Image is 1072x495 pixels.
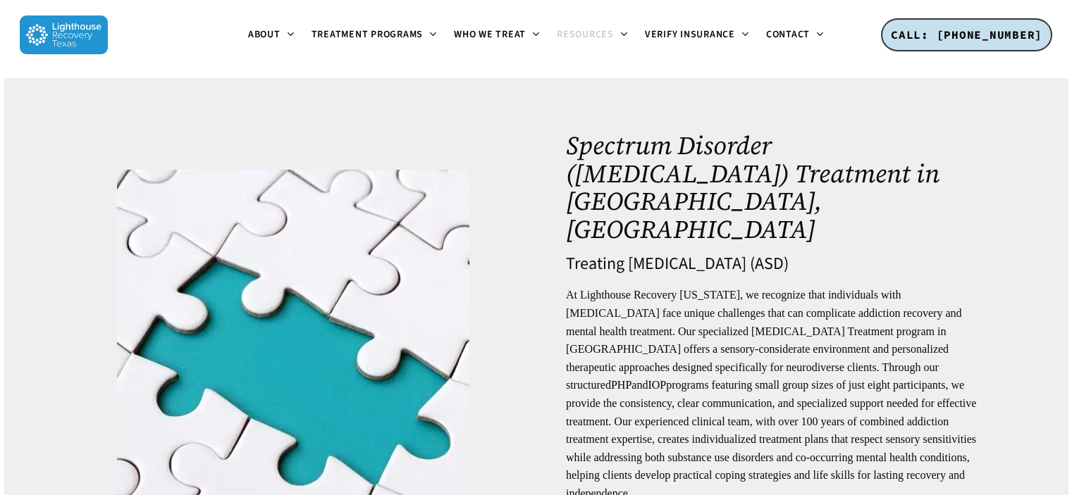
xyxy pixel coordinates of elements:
[312,27,424,42] span: Treatment Programs
[645,27,735,42] span: Verify Insurance
[248,27,281,42] span: About
[445,30,548,41] a: Who We Treat
[648,379,666,391] a: IOP
[881,18,1052,52] a: CALL: [PHONE_NUMBER]
[758,30,832,41] a: Contact
[303,30,446,41] a: Treatment Programs
[566,255,992,273] h4: Treating [MEDICAL_DATA] (ASD)
[454,27,526,42] span: Who We Treat
[548,30,636,41] a: Resources
[557,27,614,42] span: Resources
[240,30,303,41] a: About
[766,27,810,42] span: Contact
[891,27,1042,42] span: CALL: [PHONE_NUMBER]
[636,30,758,41] a: Verify Insurance
[20,15,108,54] img: Lighthouse Recovery Texas
[611,379,632,391] a: PHP
[566,132,992,243] h1: Spectrum Disorder ([MEDICAL_DATA]) Treatment in [GEOGRAPHIC_DATA], [GEOGRAPHIC_DATA]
